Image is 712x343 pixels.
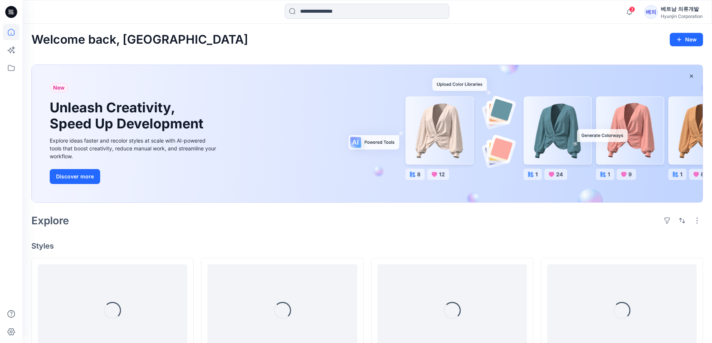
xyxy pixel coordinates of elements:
span: 3 [629,6,635,12]
div: 베트남 의류개발 [661,4,703,13]
button: New [670,33,703,46]
span: New [53,83,65,92]
button: Discover more [50,169,100,184]
a: Discover more [50,169,218,184]
div: Hyunjin Corporation [661,13,703,19]
h2: Explore [31,215,69,227]
h4: Styles [31,241,703,250]
h1: Unleash Creativity, Speed Up Development [50,100,207,132]
div: Explore ideas faster and recolor styles at scale with AI-powered tools that boost creativity, red... [50,137,218,160]
h2: Welcome back, [GEOGRAPHIC_DATA] [31,33,248,47]
div: 베의 [644,5,658,19]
